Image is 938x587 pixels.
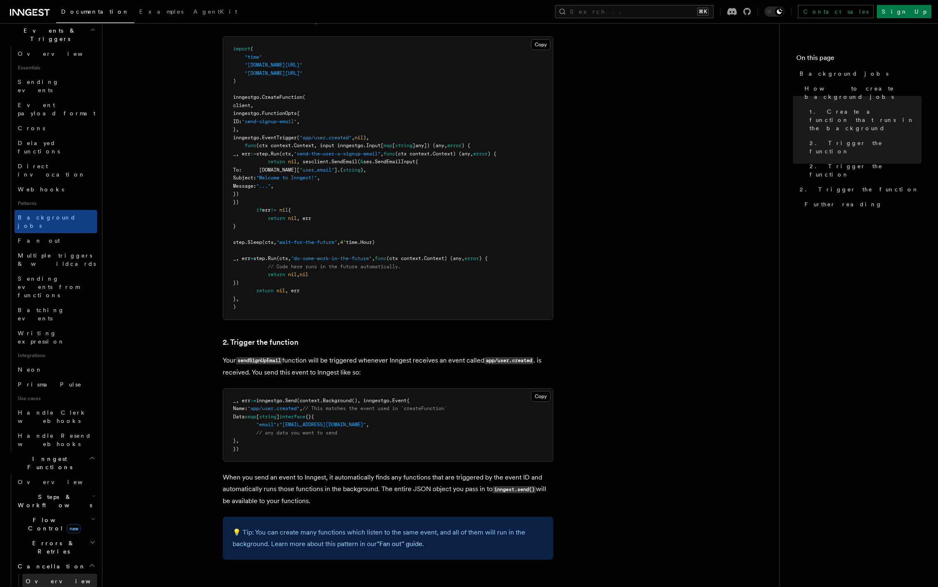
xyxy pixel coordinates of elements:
span: Fan out [18,237,60,244]
span: (), inngestgo.Event{ [352,398,409,403]
span: Sending events from functions [18,275,79,298]
span: Multiple triggers & wildcards [18,252,96,267]
a: Handle Resend webhooks [14,428,97,451]
span: ID: [233,119,242,124]
span: Background jobs [800,69,888,78]
code: app/user.created [484,357,533,364]
span: func [375,255,386,261]
span: & [360,159,363,165]
a: AgentKit [188,2,242,22]
span: map [383,143,392,148]
a: Neon [14,362,97,377]
span: nil [279,207,288,213]
span: ) { [488,151,496,157]
span: Overview [26,578,111,585]
span: inngestgo. [233,94,262,100]
a: Sending events [14,74,97,98]
span: "send-signup-email" [242,119,297,124]
span: Inngest Functions [7,455,89,471]
a: Handle Clerk webhooks [14,405,97,428]
span: nil [276,288,285,293]
button: Toggle dark mode [764,7,784,17]
span: Run [271,151,279,157]
span: (context. [297,398,323,403]
a: Sign Up [877,5,931,18]
span: Data: [233,414,248,420]
a: Fan out [14,233,97,248]
span: Delayed functions [18,140,60,155]
span: step. [253,255,268,261]
span: (ctx context.Context, input inngestgo.Input[ [256,143,383,148]
span: SendEmail [331,159,357,165]
button: Events & Triggers [7,23,97,46]
a: Writing expression [14,326,97,349]
span: "[EMAIL_ADDRESS][DOMAIN_NAME]" [279,422,366,427]
span: ) { [462,143,470,148]
span: Writing expression [18,330,65,345]
span: ] [276,414,279,420]
span: 2. Trigger the function [800,185,919,193]
span: ( [302,94,305,100]
span: Message: [233,183,256,189]
span: Sleep [248,239,262,245]
span: return [268,159,285,165]
span: "time" [245,54,262,60]
span: ]any]) (any, [412,143,447,148]
span: EventTrigger [262,135,297,141]
a: How to create background jobs [801,81,921,104]
span: step. [256,151,271,157]
span: , [317,175,320,181]
a: Multiple triggers & wildcards [14,248,97,271]
span: time.Hour) [346,239,375,245]
a: 2. Trigger the function [806,136,921,159]
span: Sending events [18,79,59,93]
span: ) { [479,255,488,261]
span: // any data you want to send [256,430,337,436]
span: , [352,135,355,141]
span: }, [233,126,239,132]
kbd: ⌘K [697,7,709,16]
span: CreateFunction [262,94,302,100]
a: Contact sales [798,5,874,18]
code: inngest.send() [493,486,536,493]
span: , err [297,215,311,221]
span: Examples [139,8,183,15]
a: 2. Trigger the function [223,336,298,348]
span: Name: [233,406,248,411]
span: 4 [340,239,343,245]
span: {}{ [305,414,314,420]
span: } [233,223,236,229]
span: error [473,151,488,157]
span: Cancellation [14,562,86,570]
span: "send-the-user-a-signup-email" [294,151,381,157]
span: Batching events [18,307,64,322]
span: = [250,255,253,261]
span: }, [233,438,239,444]
span: Integrations [14,349,97,362]
a: Further reading [801,197,921,212]
span: "app/user.created" [248,406,300,411]
span: 2. Trigger the function [809,139,921,155]
a: 2. Trigger the function [806,159,921,182]
button: Copy [531,39,550,50]
span: "Welcome to Inngest!" [256,175,317,181]
button: Steps & Workflows [14,489,97,513]
span: Documentation [61,8,129,15]
span: AgentKit [193,8,237,15]
span: Send [285,398,297,403]
span: Further reading [805,200,882,208]
span: , [271,183,274,189]
span: := [250,151,256,157]
span: nil [355,135,363,141]
a: Direct invocation [14,159,97,182]
a: Background jobs [796,66,921,81]
span: [ [256,414,259,420]
span: _, err [233,151,250,157]
a: Documentation [56,2,134,23]
span: Overview [18,50,103,57]
span: err [262,207,271,213]
span: string [259,414,276,420]
span: "do-some-work-in-the-future" [291,255,372,261]
div: Events & Triggers [7,46,97,451]
span: "user_email" [300,167,334,173]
